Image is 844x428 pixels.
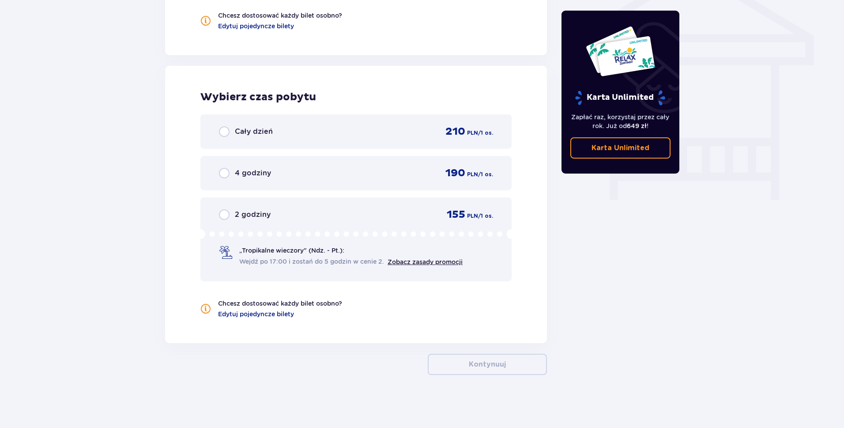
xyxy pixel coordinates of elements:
span: Wejdź po 17:00 i zostań do 5 godzin w cenie 2. [239,257,384,266]
p: „Tropikalne wieczory" (Ndz. - Pt.): [239,246,344,255]
p: / 1 os. [478,212,493,220]
p: 2 godziny [235,210,271,220]
a: Edytuj pojedyncze bilety [218,22,294,30]
p: / 1 os. [478,170,493,178]
p: Chcesz dostosować każdy bilet osobno? [218,11,342,20]
p: Wybierz czas pobytu [200,91,512,104]
p: Karta Unlimited [592,143,649,153]
p: Karta Unlimited [574,90,666,106]
a: Zobacz zasady promocji [388,258,463,265]
p: PLN [467,129,478,137]
a: Edytuj pojedyncze bilety [218,310,294,318]
p: 210 [445,125,465,138]
a: Karta Unlimited [570,137,671,159]
p: Cały dzień [235,127,273,136]
p: Chcesz dostosować każdy bilet osobno? [218,299,342,308]
button: Kontynuuj [428,354,547,375]
p: 155 [447,208,465,221]
p: / 1 os. [478,129,493,137]
p: 190 [445,167,465,180]
p: 4 godziny [235,168,271,178]
p: PLN [467,170,478,178]
p: Kontynuuj [469,360,506,369]
p: PLN [467,212,478,220]
span: 649 zł [627,122,647,129]
p: Zapłać raz, korzystaj przez cały rok. Już od ! [570,113,671,130]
